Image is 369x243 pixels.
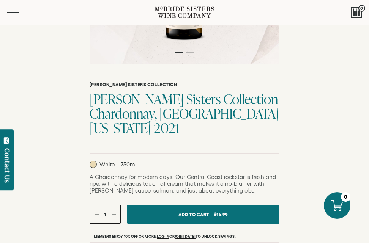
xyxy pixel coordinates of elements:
span: $16.99 [214,209,228,220]
li: Page dot 1 [175,52,183,53]
p: White – 750ml [90,161,136,168]
button: Mobile Menu Trigger [7,9,34,16]
h6: [PERSON_NAME] Sisters Collection [90,82,279,87]
li: Members enjoy 10% off or more. or to unlock savings. [90,230,279,243]
h1: [PERSON_NAME] Sisters Collection Chardonnay, [GEOGRAPHIC_DATA][US_STATE] 2021 [90,92,279,135]
a: join [DATE] [175,234,196,239]
span: Add To Cart - [178,209,212,220]
a: Log in [157,234,169,239]
li: Page dot 2 [186,52,194,53]
div: 0 [341,192,350,202]
span: 1 [104,212,106,217]
button: Add To Cart - $16.99 [127,205,279,224]
span: 0 [358,5,365,12]
div: Contact Us [3,148,11,183]
p: A Chardonnay for modern days. Our Central Coast rockstar is fresh and ripe, with a delicious touc... [90,174,279,194]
